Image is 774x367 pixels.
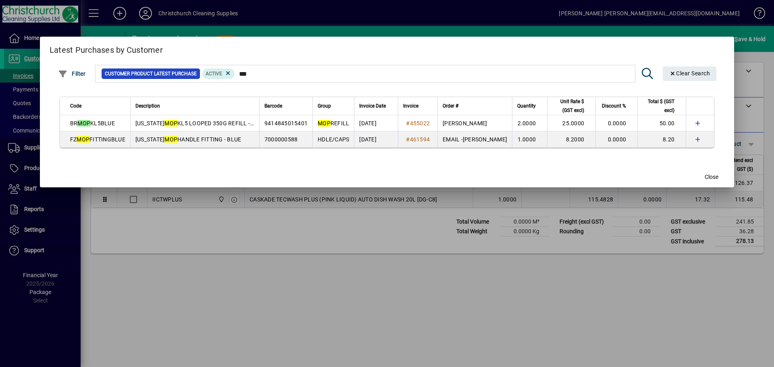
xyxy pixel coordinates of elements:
td: 50.00 [637,115,686,131]
div: Total $ (GST excl) [643,97,682,115]
div: Unit Rate $ (GST excl) [552,97,591,115]
button: Filter [56,66,88,81]
span: [US_STATE] KL5 LOOPED 350G REFILL - BLUE [135,120,266,126]
div: Quantity [517,102,543,110]
td: 1.0000 [512,131,547,147]
button: Close [699,170,724,184]
span: Group [318,102,331,110]
span: Invoice [403,102,418,110]
td: 2.0000 [512,115,547,131]
td: 8.2000 [547,131,595,147]
td: EMAIL -[PERSON_NAME] [437,131,512,147]
div: Description [135,102,254,110]
button: Clear [663,66,717,81]
td: 0.0000 [595,115,637,131]
span: [US_STATE] HANDLE FITTING - BLUE [135,136,241,143]
div: Group [318,102,349,110]
span: 7000000588 [264,136,298,143]
span: Customer Product Latest Purchase [105,70,197,78]
span: Active [206,71,222,77]
span: Description [135,102,160,110]
span: Invoice Date [359,102,386,110]
h2: Latest Purchases by Customer [40,37,734,60]
div: Discount % [601,102,633,110]
em: MOP [164,136,177,143]
span: FZ FITTINGBLUE [70,136,125,143]
a: #455022 [403,119,433,128]
mat-chip: Product Activation Status: Active [202,68,235,79]
div: Invoice Date [359,102,393,110]
span: Unit Rate $ (GST excl) [552,97,584,115]
span: 455022 [410,120,430,126]
td: 8.20 [637,131,686,147]
span: Clear Search [669,70,710,77]
a: #461594 [403,135,433,144]
span: 9414845015401 [264,120,308,126]
span: Filter [58,70,86,77]
span: # [406,120,410,126]
td: 0.0000 [595,131,637,147]
span: Code [70,102,81,110]
div: Barcode [264,102,308,110]
em: MOP [164,120,177,126]
span: Total $ (GST excl) [643,97,674,115]
span: Order # [443,102,458,110]
span: HDLE/CAPS [318,136,349,143]
span: # [406,136,410,143]
span: Barcode [264,102,282,110]
div: Code [70,102,125,110]
span: REFILL [318,120,349,126]
span: Quantity [517,102,536,110]
div: Invoice [403,102,433,110]
td: [DATE] [354,115,398,131]
td: [PERSON_NAME] [437,115,512,131]
span: 461594 [410,136,430,143]
div: Order # [443,102,507,110]
span: Close [705,173,718,181]
span: BR KL5BLUE [70,120,115,126]
span: Discount % [602,102,626,110]
td: [DATE] [354,131,398,147]
em: MOP [77,136,89,143]
em: MOP [318,120,331,126]
td: 25.0000 [547,115,595,131]
em: MOP [77,120,90,126]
